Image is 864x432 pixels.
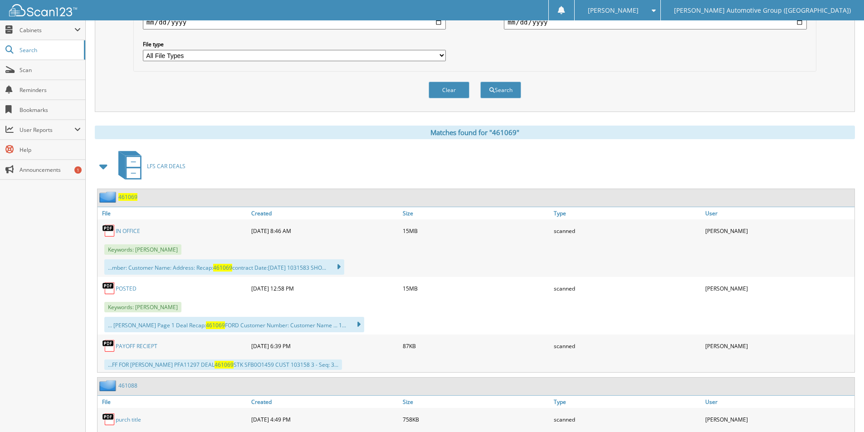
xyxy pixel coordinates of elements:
a: Size [400,207,552,219]
a: 461088 [118,382,137,389]
span: Cabinets [20,26,74,34]
img: folder2.png [99,191,118,203]
div: [PERSON_NAME] [703,222,854,240]
a: purch title [116,416,141,423]
div: ...mber: Customer Name: Address: Recap: contract Date:[DATE] 1031583 SHO... [104,259,344,275]
div: scanned [552,222,703,240]
div: [DATE] 8:46 AM [249,222,400,240]
button: Clear [429,82,469,98]
span: Reminders [20,86,81,94]
a: Type [552,396,703,408]
div: 15MB [400,279,552,297]
a: IN OFFICE [116,227,140,235]
span: Keywords: [PERSON_NAME] [104,302,181,312]
div: [DATE] 4:49 PM [249,410,400,428]
div: 1 [74,166,82,174]
div: 15MB [400,222,552,240]
span: Keywords: [PERSON_NAME] [104,244,181,255]
div: ...FF FOR [PERSON_NAME] PFA11297 DEAL STK SFB0O1459 CUST 103158 3 - Seq: 3... [104,359,342,370]
a: User [703,396,854,408]
a: LFS CAR DEALS [113,148,185,184]
span: Announcements [20,166,81,174]
div: 87KB [400,337,552,355]
span: 461069 [206,321,225,329]
div: [PERSON_NAME] [703,337,854,355]
span: 461069 [215,361,234,369]
a: File [98,396,249,408]
span: Help [20,146,81,154]
img: PDF.png [102,282,116,295]
div: 758KB [400,410,552,428]
img: folder2.png [99,380,118,391]
div: [PERSON_NAME] [703,279,854,297]
span: [PERSON_NAME] [588,8,639,13]
a: POSTED [116,285,137,292]
input: end [504,15,807,29]
div: Matches found for "461069" [95,126,855,139]
span: Scan [20,66,81,74]
img: scan123-logo-white.svg [9,4,77,16]
input: start [143,15,446,29]
a: 461069 [118,193,137,201]
a: Created [249,207,400,219]
a: User [703,207,854,219]
a: File [98,207,249,219]
a: PAYOFF RECIEPT [116,342,157,350]
div: [DATE] 6:39 PM [249,337,400,355]
div: scanned [552,279,703,297]
div: [PERSON_NAME] [703,410,854,428]
a: Created [249,396,400,408]
div: scanned [552,337,703,355]
a: Type [552,207,703,219]
div: scanned [552,410,703,428]
span: 461069 [213,264,232,272]
img: PDF.png [102,224,116,238]
div: ... [PERSON_NAME] Page 1 Deal Recap: FORD Customer Number: Customer Name ... 1... [104,317,364,332]
label: File type [143,40,446,48]
div: [DATE] 12:58 PM [249,279,400,297]
span: [PERSON_NAME] Automotive Group ([GEOGRAPHIC_DATA]) [674,8,851,13]
img: PDF.png [102,413,116,426]
img: PDF.png [102,339,116,353]
span: Search [20,46,79,54]
span: LFS CAR DEALS [147,162,185,170]
a: Size [400,396,552,408]
button: Search [480,82,521,98]
span: Bookmarks [20,106,81,114]
span: User Reports [20,126,74,134]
